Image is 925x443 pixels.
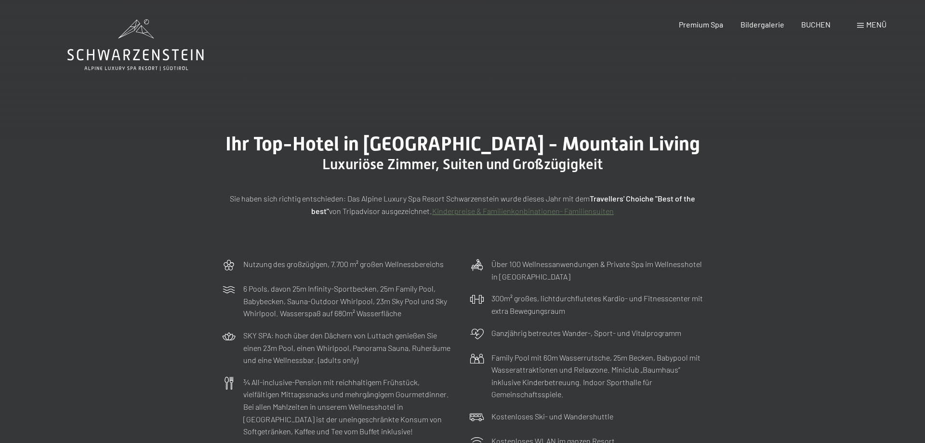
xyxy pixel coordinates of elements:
p: Sie haben sich richtig entschieden: Das Alpine Luxury Spa Resort Schwarzenstein wurde dieses Jahr... [222,192,703,217]
p: Nutzung des großzügigen, 7.700 m² großen Wellnessbereichs [243,258,444,270]
span: Ihr Top-Hotel in [GEOGRAPHIC_DATA] - Mountain Living [225,133,700,155]
p: SKY SPA: hoch über den Dächern von Luttach genießen Sie einen 23m Pool, einen Whirlpool, Panorama... [243,329,455,366]
a: Premium Spa [679,20,723,29]
strong: Travellers' Choiche "Best of the best" [311,194,695,215]
a: Kinderpreise & Familienkonbinationen- Familiensuiten [432,206,614,215]
p: 6 Pools, davon 25m Infinity-Sportbecken, 25m Family Pool, Babybecken, Sauna-Outdoor Whirlpool, 23... [243,282,455,320]
p: 300m² großes, lichtdurchflutetes Kardio- und Fitnesscenter mit extra Bewegungsraum [491,292,703,317]
p: Kostenloses Ski- und Wandershuttle [491,410,613,423]
p: ¾ All-inclusive-Pension mit reichhaltigem Frühstück, vielfältigen Mittagssnacks und mehrgängigem ... [243,376,455,438]
span: Menü [866,20,886,29]
a: BUCHEN [801,20,831,29]
span: Luxuriöse Zimmer, Suiten und Großzügigkeit [322,156,603,173]
p: Über 100 Wellnessanwendungen & Private Spa im Wellnesshotel in [GEOGRAPHIC_DATA] [491,258,703,282]
a: Bildergalerie [740,20,784,29]
p: Ganzjährig betreutes Wander-, Sport- und Vitalprogramm [491,327,681,339]
p: Family Pool mit 60m Wasserrutsche, 25m Becken, Babypool mit Wasserattraktionen und Relaxzone. Min... [491,351,703,401]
